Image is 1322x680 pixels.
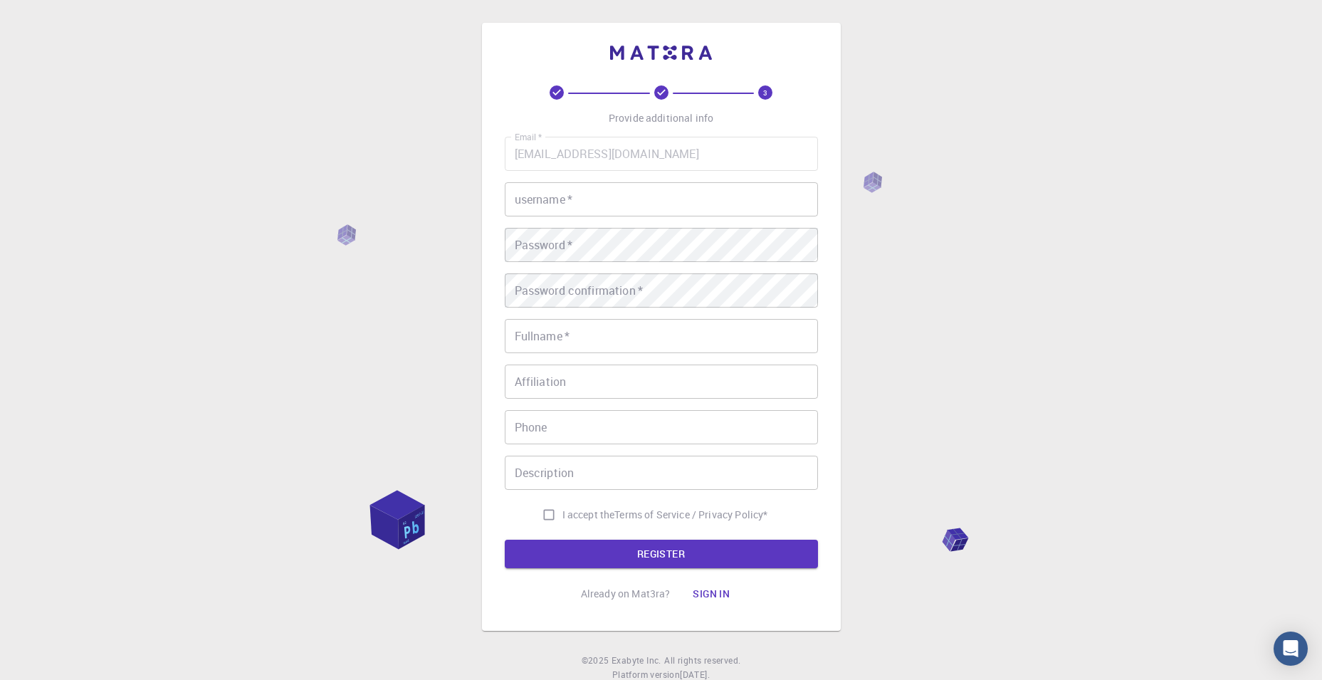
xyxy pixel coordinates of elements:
[614,508,767,522] p: Terms of Service / Privacy Policy *
[562,508,615,522] span: I accept the
[681,580,741,608] button: Sign in
[612,654,661,666] span: Exabyte Inc.
[515,131,542,143] label: Email
[581,587,671,601] p: Already on Mat3ra?
[614,508,767,522] a: Terms of Service / Privacy Policy*
[680,669,710,680] span: [DATE] .
[664,654,740,668] span: All rights reserved.
[1274,632,1308,666] div: Open Intercom Messenger
[763,88,767,98] text: 3
[609,111,713,125] p: Provide additional info
[505,540,818,568] button: REGISTER
[612,654,661,668] a: Exabyte Inc.
[582,654,612,668] span: © 2025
